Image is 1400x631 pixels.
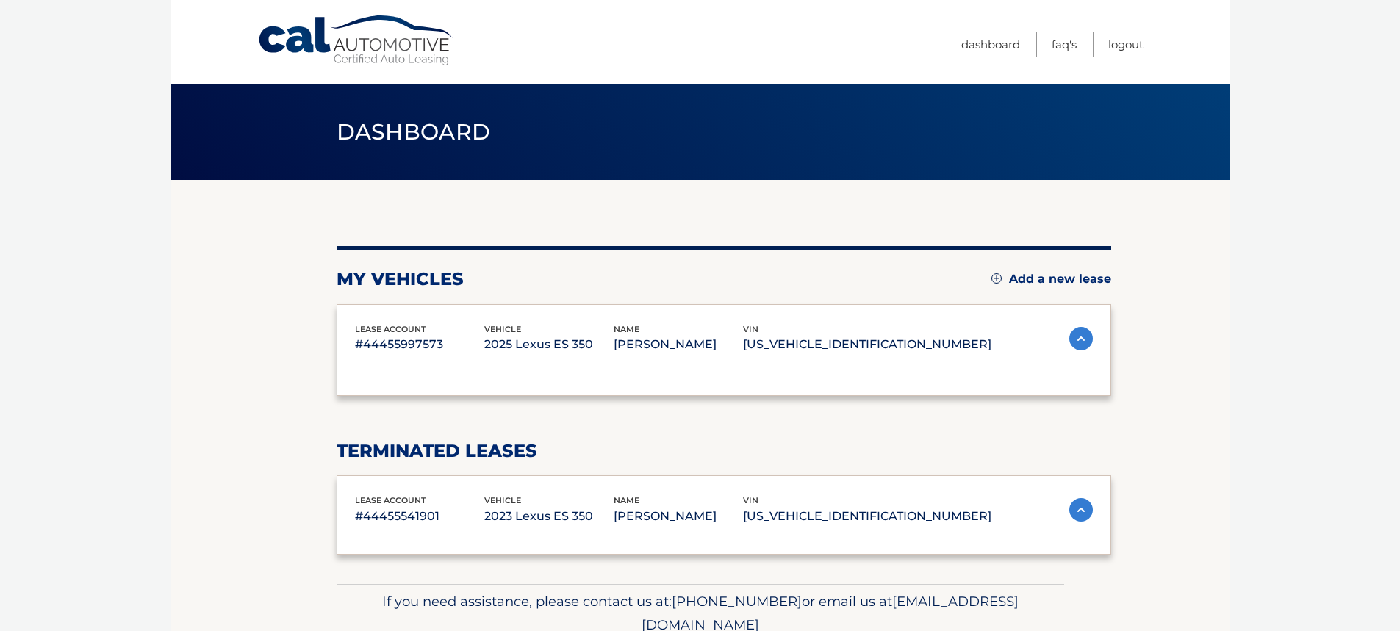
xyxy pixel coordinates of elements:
span: vehicle [484,324,521,334]
a: Add a new lease [991,272,1111,286]
span: name [614,324,639,334]
span: name [614,495,639,505]
span: lease account [355,324,426,334]
a: Logout [1108,32,1144,57]
span: Total Monthly Payment [673,376,789,386]
span: lease account [355,495,426,505]
a: Dashboard [961,32,1020,57]
img: accordion-active.svg [1069,327,1093,350]
h2: my vehicles [337,268,464,290]
p: [PERSON_NAME] [614,334,743,355]
p: #44455541901 [355,506,484,527]
img: accordion-active.svg [1069,498,1093,522]
a: FAQ's [1052,32,1077,57]
span: vehicle [484,495,521,505]
span: Monthly sales Tax [514,376,604,386]
p: [PERSON_NAME] [614,506,743,527]
span: Monthly Payment [355,376,441,386]
p: #44455997573 [355,334,484,355]
img: add.svg [991,273,1002,284]
p: [US_VEHICLE_IDENTIFICATION_NUMBER] [743,334,991,355]
span: vin [743,495,758,505]
span: [PHONE_NUMBER] [672,593,802,610]
a: Cal Automotive [257,15,456,67]
span: vin [743,324,758,334]
p: 2023 Lexus ES 350 [484,506,614,527]
h2: terminated leases [337,440,1111,462]
span: Dashboard [337,118,491,145]
p: 2025 Lexus ES 350 [484,334,614,355]
p: [US_VEHICLE_IDENTIFICATION_NUMBER] [743,506,991,527]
